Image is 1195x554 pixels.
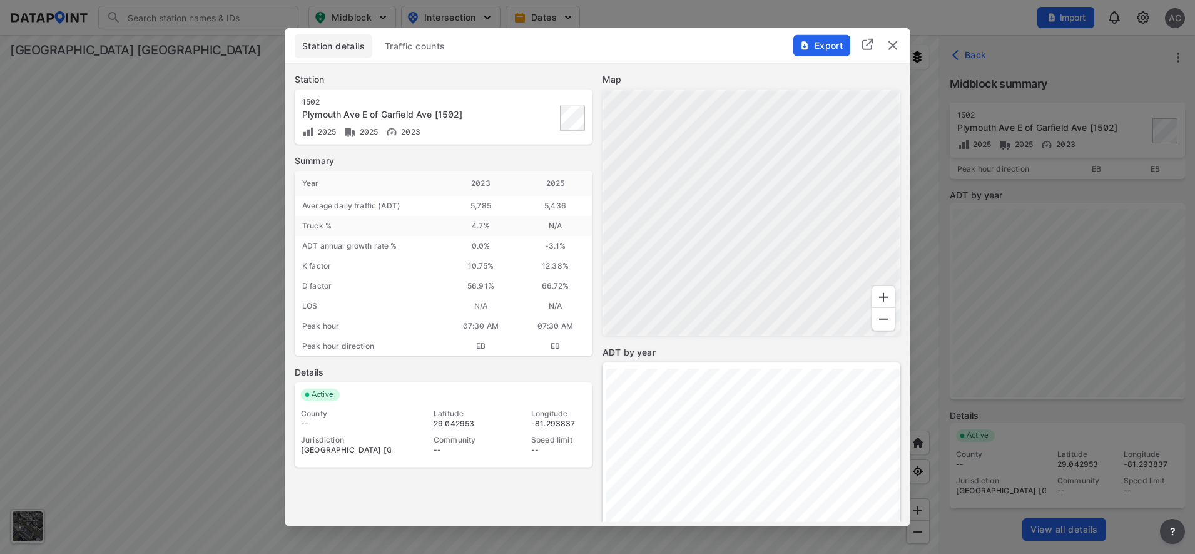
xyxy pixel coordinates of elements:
[302,108,494,120] div: Plymouth Ave E of Garfield Ave [1502]
[518,215,592,235] div: N/A
[872,307,895,331] div: Zoom Out
[301,444,391,454] div: [GEOGRAPHIC_DATA] [GEOGRAPHIC_DATA]
[385,39,445,52] span: Traffic counts
[315,127,337,136] span: 2025
[295,295,444,315] div: LOS
[518,275,592,295] div: 66.72%
[531,434,586,444] div: Speed limit
[444,255,518,275] div: 10.75%
[301,434,391,444] div: Jurisdiction
[301,408,391,418] div: County
[444,215,518,235] div: 4.7 %
[531,418,586,428] div: -81.293837
[876,289,891,304] svg: Zoom In
[531,444,586,454] div: --
[518,195,592,215] div: 5,436
[295,195,444,215] div: Average daily traffic (ADT)
[885,38,900,53] img: close.efbf2170.svg
[860,37,875,52] img: full_screen.b7bf9a36.svg
[603,346,900,358] label: ADT by year
[301,418,391,428] div: --
[295,73,592,85] label: Station
[434,408,489,418] div: Latitude
[295,336,444,356] div: Peak hour direction
[295,170,444,195] div: Year
[444,235,518,255] div: 0.0 %
[444,315,518,336] div: 07:30 AM
[385,126,398,138] img: Vehicle speed
[444,295,518,315] div: N/A
[307,388,340,401] span: Active
[444,275,518,295] div: 56.91%
[295,34,900,58] div: basic tabs example
[518,255,592,275] div: 12.38%
[1160,519,1185,544] button: more
[295,315,444,336] div: Peak hour
[357,127,379,136] span: 2025
[295,235,444,255] div: ADT annual growth rate %
[295,154,592,167] label: Summary
[295,255,444,275] div: K factor
[885,38,900,53] button: delete
[444,336,518,356] div: EB
[302,96,494,106] div: 1502
[444,170,518,195] div: 2023
[295,215,444,235] div: Truck %
[876,311,891,326] svg: Zoom Out
[295,275,444,295] div: D factor
[1167,524,1177,539] span: ?
[434,418,489,428] div: 29.042953
[518,295,592,315] div: N/A
[518,170,592,195] div: 2025
[302,126,315,138] img: Volume count
[603,73,900,85] label: Map
[800,40,810,50] img: File%20-%20Download.70cf71cd.svg
[518,336,592,356] div: EB
[518,235,592,255] div: -3.1 %
[531,408,586,418] div: Longitude
[295,366,592,378] label: Details
[398,127,420,136] span: 2023
[793,34,850,56] button: Export
[444,195,518,215] div: 5,785
[344,126,357,138] img: Vehicle class
[434,434,489,444] div: Community
[800,39,842,51] span: Export
[872,285,895,309] div: Zoom In
[302,39,365,52] span: Station details
[518,315,592,336] div: 07:30 AM
[434,444,489,454] div: --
